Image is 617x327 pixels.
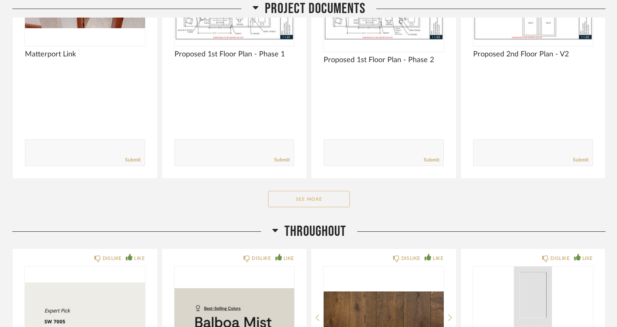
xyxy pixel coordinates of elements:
div: LIKE [433,254,443,262]
span: Matterport Link [25,50,145,59]
button: See More [268,191,350,207]
div: DISLIKE [401,254,420,262]
a: Submit [274,157,290,163]
a: Submit [424,157,439,163]
a: Submit [125,157,141,163]
div: DISLIKE [550,254,570,262]
span: Proposed 2nd Floor Plan - V2 [473,50,593,59]
span: Proposed 1st Floor Plan - Phase 1 [174,50,295,59]
span: Throughout [284,223,346,240]
span: Proposed 1st Floor Plan - Phase 2 [324,56,444,65]
div: LIKE [582,254,593,262]
div: DISLIKE [103,254,122,262]
div: LIKE [284,254,294,262]
a: Submit [573,157,588,163]
div: DISLIKE [252,254,271,262]
div: LIKE [134,254,145,262]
